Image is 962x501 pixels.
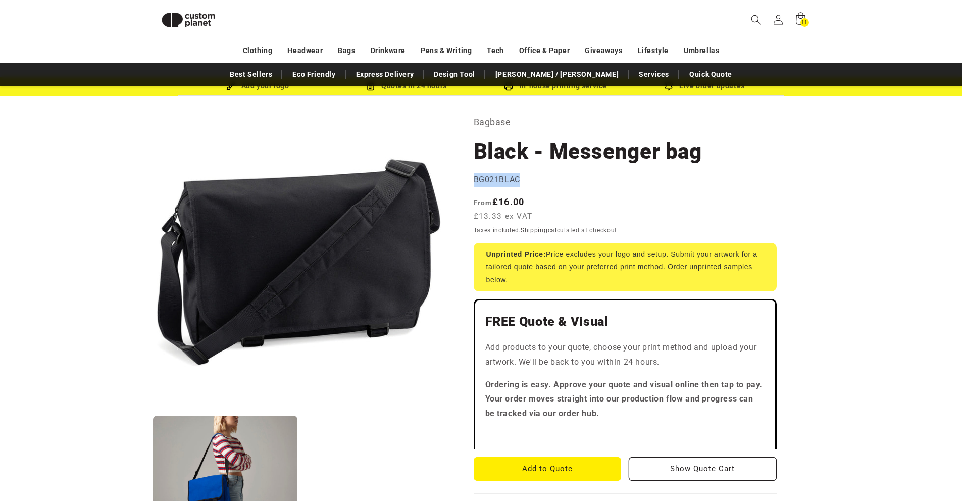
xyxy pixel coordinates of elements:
p: Add products to your quote, choose your print method and upload your artwork. We'll be back to yo... [485,340,765,370]
a: Eco Friendly [287,66,340,83]
a: Express Delivery [351,66,419,83]
div: Taxes included. calculated at checkout. [474,225,777,235]
a: Lifestyle [638,42,669,60]
button: Show Quote Cart [629,457,777,481]
a: Giveaways [585,42,622,60]
img: Custom Planet [153,4,224,36]
strong: Unprinted Price: [486,250,546,258]
span: 11 [801,18,807,27]
h1: Black - Messenger bag [474,138,777,165]
a: Office & Paper [519,42,570,60]
strong: £16.00 [474,196,525,207]
a: Tech [487,42,503,60]
a: Pens & Writing [421,42,472,60]
a: Headwear [287,42,323,60]
h2: FREE Quote & Visual [485,314,765,330]
summary: Search [745,9,767,31]
iframe: Customer reviews powered by Trustpilot [485,429,765,439]
a: Umbrellas [684,42,719,60]
iframe: Chat Widget [789,392,962,501]
span: £13.33 ex VAT [474,211,533,222]
p: Bagbase [474,114,777,130]
a: Services [634,66,674,83]
span: From [474,198,492,207]
div: Price excludes your logo and setup. Submit your artwork for a tailored quote based on your prefer... [474,243,777,291]
a: Clothing [243,42,273,60]
a: Shipping [521,227,548,234]
a: Quick Quote [684,66,737,83]
span: BG021BLAC [474,175,520,184]
a: [PERSON_NAME] / [PERSON_NAME] [490,66,624,83]
strong: Ordering is easy. Approve your quote and visual online then tap to pay. Your order moves straight... [485,380,763,419]
button: Add to Quote [474,457,622,481]
a: Bags [338,42,355,60]
a: Drinkware [371,42,406,60]
a: Best Sellers [225,66,277,83]
a: Design Tool [429,66,480,83]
